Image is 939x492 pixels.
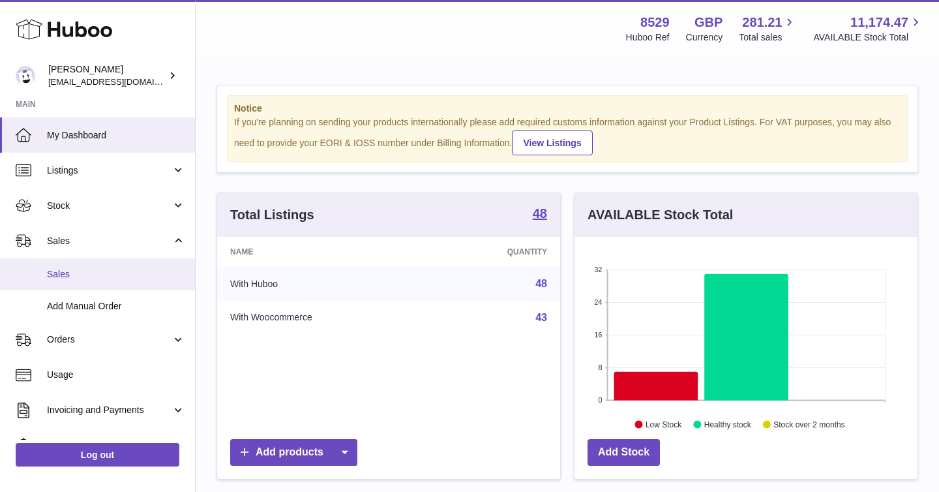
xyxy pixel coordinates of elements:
text: 32 [594,266,602,273]
a: Add Stock [588,439,660,466]
span: Orders [47,333,171,346]
td: With Woocommerce [217,301,430,335]
strong: 8529 [640,14,670,31]
h3: Total Listings [230,206,314,224]
span: Total sales [739,31,797,44]
span: 11,174.47 [850,14,908,31]
text: 24 [594,298,602,306]
a: 48 [533,207,547,223]
span: Sales [47,235,171,247]
span: Add Manual Order [47,300,185,313]
a: 281.21 Total sales [739,14,797,44]
strong: 48 [533,207,547,220]
a: 43 [535,312,547,323]
th: Name [217,237,430,267]
span: AVAILABLE Stock Total [813,31,923,44]
span: Listings [47,164,171,177]
span: [EMAIL_ADDRESS][DOMAIN_NAME] [48,76,192,87]
div: Huboo Ref [626,31,670,44]
span: Cases [47,439,185,452]
strong: GBP [694,14,723,31]
a: Log out [16,443,179,467]
div: [PERSON_NAME] [48,63,166,88]
span: My Dashboard [47,129,185,142]
div: If you're planning on sending your products internationally please add required customs informati... [234,116,901,155]
a: 48 [535,278,547,289]
td: With Huboo [217,267,430,301]
span: Sales [47,268,185,281]
a: 11,174.47 AVAILABLE Stock Total [813,14,923,44]
text: 0 [598,396,602,404]
text: Stock over 2 months [773,420,844,429]
span: Stock [47,200,171,212]
span: Invoicing and Payments [47,404,171,416]
text: 16 [594,331,602,339]
a: View Listings [512,131,592,155]
text: Healthy stock [704,420,752,429]
text: Low Stock [646,420,682,429]
strong: Notice [234,102,901,115]
div: Currency [686,31,723,44]
h3: AVAILABLE Stock Total [588,206,733,224]
span: 281.21 [742,14,782,31]
img: admin@redgrass.ch [16,66,35,85]
text: 8 [598,363,602,371]
th: Quantity [430,237,560,267]
span: Usage [47,369,185,381]
a: Add products [230,439,357,466]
